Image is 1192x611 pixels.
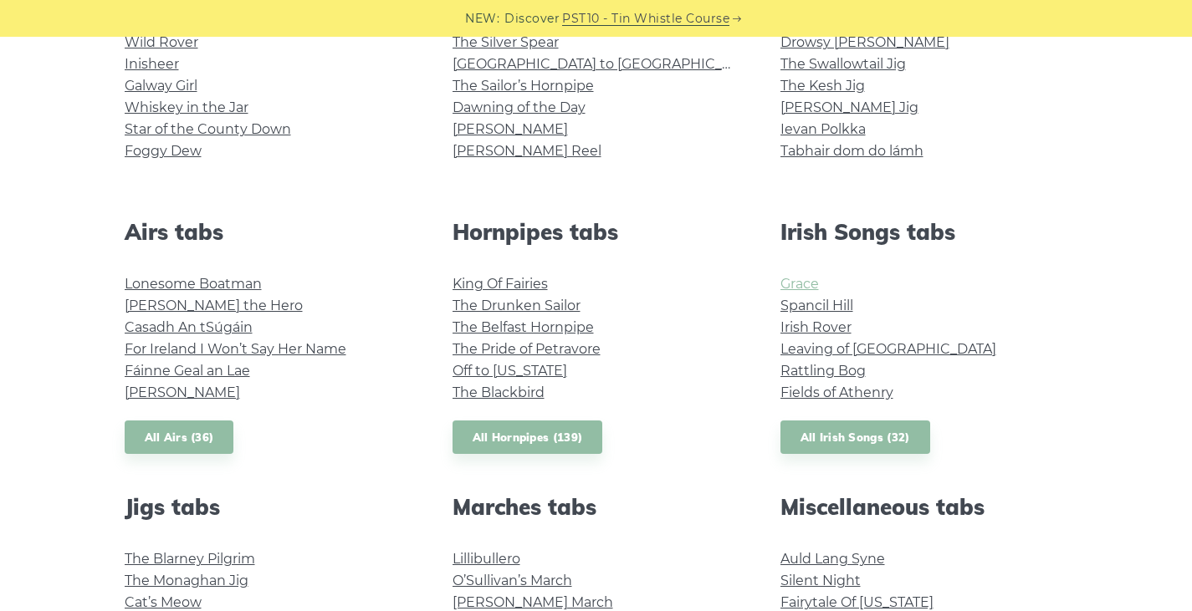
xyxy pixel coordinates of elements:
[125,573,248,588] a: The Monaghan Jig
[453,78,594,94] a: The Sailor’s Hornpipe
[125,420,234,455] a: All Airs (36)
[125,363,250,379] a: Fáinne Geal an Lae
[780,99,918,115] a: [PERSON_NAME] Jig
[780,56,906,72] a: The Swallowtail Jig
[780,341,996,357] a: Leaving of [GEOGRAPHIC_DATA]
[780,298,853,313] a: Spancil Hill
[780,143,923,159] a: Tabhair dom do lámh
[453,276,548,292] a: King Of Fairies
[453,594,613,610] a: [PERSON_NAME] March
[125,78,197,94] a: Galway Girl
[465,9,499,28] span: NEW:
[453,34,559,50] a: The Silver Spear
[125,298,303,313] a: [PERSON_NAME] the Hero
[780,78,865,94] a: The Kesh Jig
[125,319,253,335] a: Casadh An tSúgáin
[780,551,885,567] a: Auld Lang Syne
[780,594,934,610] a: Fairytale Of [US_STATE]
[125,384,240,400] a: [PERSON_NAME]
[125,121,291,137] a: Star of the County Down
[453,99,586,115] a: Dawning of the Day
[453,56,761,72] a: [GEOGRAPHIC_DATA] to [GEOGRAPHIC_DATA]
[125,99,248,115] a: Whiskey in the Jar
[125,551,255,567] a: The Blarney Pilgrim
[780,34,949,50] a: Drowsy [PERSON_NAME]
[453,420,603,455] a: All Hornpipes (139)
[125,143,202,159] a: Foggy Dew
[780,121,866,137] a: Ievan Polkka
[125,276,262,292] a: Lonesome Boatman
[780,573,861,588] a: Silent Night
[125,494,412,520] h2: Jigs tabs
[453,384,545,400] a: The Blackbird
[504,9,560,28] span: Discover
[453,363,567,379] a: Off to [US_STATE]
[125,56,179,72] a: Inisheer
[453,573,572,588] a: O’Sullivan’s March
[453,219,740,245] h2: Hornpipes tabs
[780,363,866,379] a: Rattling Bog
[453,341,601,357] a: The Pride of Petravore
[453,121,568,137] a: [PERSON_NAME]
[780,384,893,400] a: Fields of Athenry
[453,143,601,159] a: [PERSON_NAME] Reel
[125,341,346,357] a: For Ireland I Won’t Say Her Name
[780,420,930,455] a: All Irish Songs (32)
[780,494,1068,520] h2: Miscellaneous tabs
[780,276,819,292] a: Grace
[780,219,1068,245] h2: Irish Songs tabs
[453,494,740,520] h2: Marches tabs
[125,219,412,245] h2: Airs tabs
[125,594,202,610] a: Cat’s Meow
[453,551,520,567] a: Lillibullero
[125,34,198,50] a: Wild Rover
[453,319,594,335] a: The Belfast Hornpipe
[562,9,729,28] a: PST10 - Tin Whistle Course
[453,298,581,313] a: The Drunken Sailor
[780,319,852,335] a: Irish Rover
